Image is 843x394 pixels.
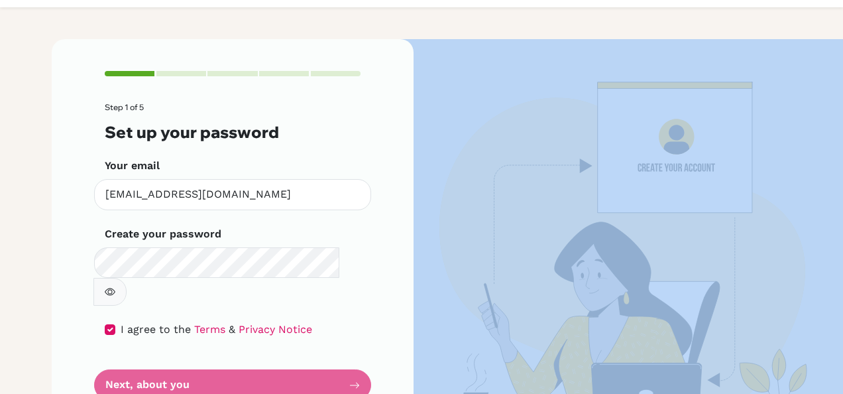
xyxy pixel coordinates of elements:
[229,323,235,336] span: &
[105,102,144,112] span: Step 1 of 5
[239,323,312,336] a: Privacy Notice
[105,158,160,174] label: Your email
[121,323,191,336] span: I agree to the
[105,226,221,242] label: Create your password
[94,179,371,210] input: Insert your email*
[105,123,361,142] h3: Set up your password
[194,323,225,336] a: Terms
